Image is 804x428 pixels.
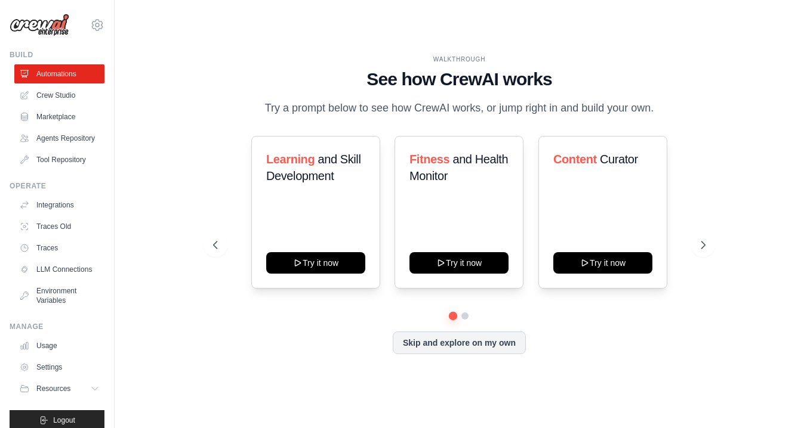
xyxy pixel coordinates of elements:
div: WALKTHROUGH [213,55,706,64]
span: Learning [266,153,315,166]
span: Logout [53,415,75,425]
a: Agents Repository [14,129,104,148]
span: and Health Monitor [409,153,508,182]
div: Build [10,50,104,60]
button: Try it now [553,252,652,274]
button: Try it now [266,252,365,274]
a: Integrations [14,196,104,215]
a: Marketplace [14,107,104,126]
img: Logo [10,14,69,36]
a: Usage [14,336,104,355]
a: Crew Studio [14,86,104,105]
a: Tool Repository [14,150,104,169]
p: Try a prompt below to see how CrewAI works, or jump right in and build your own. [258,100,660,117]
span: Resources [36,384,70,393]
div: Operate [10,181,104,191]
a: Automations [14,64,104,83]
a: LLM Connections [14,260,104,279]
div: Manage [10,322,104,331]
h1: See how CrewAI works [213,69,706,90]
button: Try it now [409,252,509,274]
span: Fitness [409,153,449,166]
a: Environment Variables [14,281,104,310]
a: Traces [14,238,104,258]
a: Settings [14,358,104,377]
button: Resources [14,379,104,398]
span: Curator [600,153,638,166]
button: Skip and explore on my own [393,331,526,354]
span: Content [553,153,597,166]
a: Traces Old [14,217,104,236]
